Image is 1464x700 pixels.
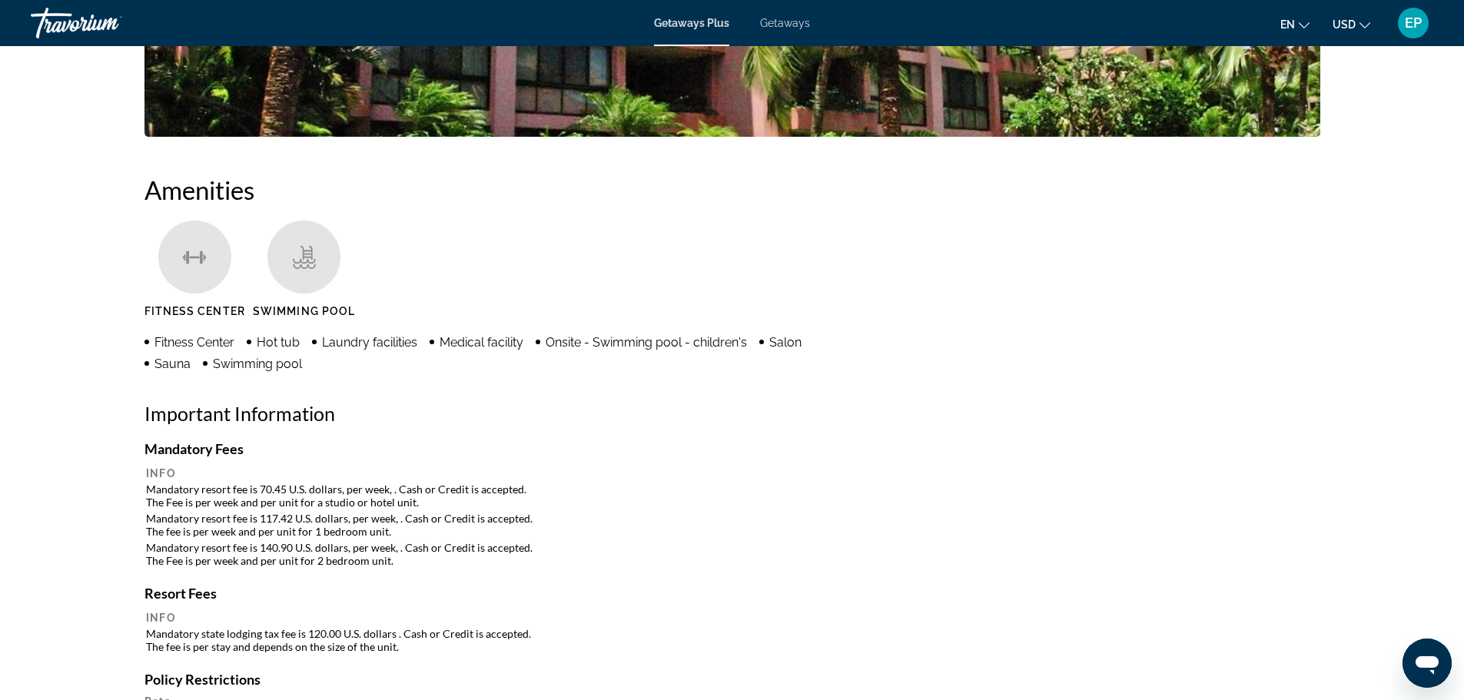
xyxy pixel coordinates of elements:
span: Swimming pool [213,357,302,371]
th: Info [146,611,1319,625]
span: Hot tub [257,335,300,350]
span: Medical facility [440,335,523,350]
h2: Important Information [144,402,1320,425]
span: USD [1333,18,1356,31]
a: Getaways Plus [654,17,729,29]
iframe: Button to launch messaging window [1403,639,1452,688]
h4: Resort Fees [144,585,1320,602]
span: Onsite - Swimming pool - children's [546,335,747,350]
span: Fitness Center [144,305,245,317]
span: Swimming Pool [253,305,355,317]
span: Salon [769,335,802,350]
button: Change language [1280,13,1310,35]
td: Mandatory resort fee is 140.90 U.S. dollars, per week, . Cash or Credit is accepted. The Fee is p... [146,540,1319,568]
span: Sauna [154,357,191,371]
h4: Policy Restrictions [144,671,1320,688]
a: Getaways [760,17,810,29]
a: Travorium [31,3,184,43]
span: EP [1405,15,1422,31]
button: Change currency [1333,13,1370,35]
span: Fitness Center [154,335,234,350]
h4: Mandatory Fees [144,440,1320,457]
button: User Menu [1393,7,1433,39]
span: en [1280,18,1295,31]
span: Laundry facilities [322,335,417,350]
td: Mandatory resort fee is 70.45 U.S. dollars, per week, . Cash or Credit is accepted. The Fee is pe... [146,482,1319,509]
td: Mandatory state lodging tax fee is 120.00 U.S. dollars . Cash or Credit is accepted. The fee is p... [146,626,1319,654]
h2: Amenities [144,174,1320,205]
td: Mandatory resort fee is 117.42 U.S. dollars, per week, . Cash or Credit is accepted. The fee is p... [146,511,1319,539]
th: Info [146,466,1319,480]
